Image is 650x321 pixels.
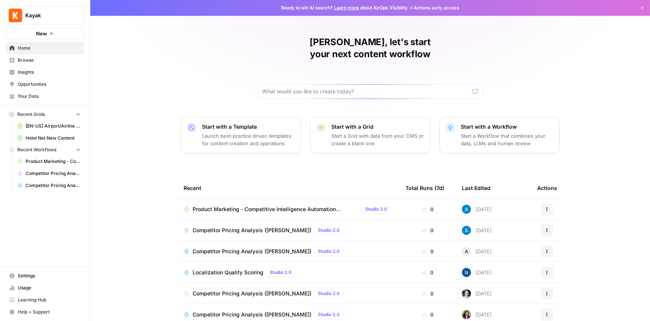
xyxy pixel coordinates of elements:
[465,248,468,255] span: A
[14,155,84,167] a: Product Marketing - Competitive Intelligence Automation ([PERSON_NAME])
[318,290,340,297] span: Studio 2.0
[25,12,71,19] span: Kayak
[14,180,84,192] a: Competitor Pricing Analysis ([PERSON_NAME])
[6,66,84,78] a: Insights
[26,158,80,165] span: Product Marketing - Competitive Intelligence Automation ([PERSON_NAME])
[331,132,424,147] p: Start a Grid with data from your CMS or create a blank one
[310,117,430,154] button: Start with a GridStart a Grid with data from your CMS or create a blank one
[17,111,45,118] span: Recent Grids
[414,5,459,11] span: Actions early access
[462,289,492,298] div: [DATE]
[462,178,491,198] div: Last Edited
[184,268,393,277] a: Localization Quality ScoringStudio 2.0
[184,310,393,319] a: Competitor Pricing Analysis ([PERSON_NAME])Studio 2.0
[193,205,359,213] span: Product Marketing - Competitive Intelligence Automation ([PERSON_NAME])
[462,226,471,235] img: o3cqybgnmipr355j8nz4zpq1mc6x
[365,206,387,213] span: Studio 2.0
[6,90,84,102] a: Your Data
[318,311,340,318] span: Studio 2.0
[202,132,295,147] p: Launch best-practice driven templates for content creation and operations
[257,36,483,60] h1: [PERSON_NAME], let's start your next content workflow
[18,57,80,64] span: Browse
[331,123,424,131] p: Start with a Grid
[6,282,84,294] a: Usage
[318,227,340,234] span: Studio 2.0
[17,146,56,153] span: Recent Workflows
[6,270,84,282] a: Settings
[405,269,450,276] div: 0
[14,132,84,144] a: Hotel Net New Content
[6,294,84,306] a: Learning Hub
[462,205,471,214] img: o3cqybgnmipr355j8nz4zpq1mc6x
[184,289,393,298] a: Competitor Pricing Analysis ([PERSON_NAME])Studio 2.0
[461,132,553,147] p: Start a Workflow that combines your data, LLMs and human review
[462,268,471,277] img: n7pe0zs00y391qjouxmgrq5783et
[462,268,492,277] div: [DATE]
[18,45,80,52] span: Home
[26,135,80,141] span: Hotel Net New Content
[193,248,311,255] span: Competitor Pricing Analysis ([PERSON_NAME])
[405,311,450,318] div: 0
[184,178,393,198] div: Recent
[193,269,263,276] span: Localization Quality Scoring
[202,123,295,131] p: Start with a Template
[184,247,393,256] a: Competitor Pricing Analysis ([PERSON_NAME])Studio 2.0
[537,178,557,198] div: Actions
[193,311,311,318] span: Competitor Pricing Analysis ([PERSON_NAME])
[18,284,80,291] span: Usage
[462,226,492,235] div: [DATE]
[26,123,80,129] span: [EN-US] Airport/Airline Content Refresh
[462,247,492,256] div: [DATE]
[281,5,408,11] span: Ready to win AI search? about AirOps Visibility
[18,272,80,279] span: Settings
[193,290,311,297] span: Competitor Pricing Analysis ([PERSON_NAME])
[405,178,444,198] div: Total Runs (7d)
[9,9,22,22] img: Kayak Logo
[461,123,553,131] p: Start with a Workflow
[36,30,47,37] span: New
[270,269,292,276] span: Studio 2.0
[26,170,80,177] span: Competitor Pricing Analysis ([PERSON_NAME])
[439,117,560,154] button: Start with a WorkflowStart a Workflow that combines your data, LLMs and human review
[334,5,359,11] a: Learn more
[184,226,393,235] a: Competitor Pricing Analysis ([PERSON_NAME])Studio 2.0
[462,289,471,298] img: 4vx69xode0b6rvenq8fzgxnr47hp
[405,290,450,297] div: 0
[6,306,84,318] button: Help + Support
[18,69,80,76] span: Insights
[6,42,84,54] a: Home
[18,81,80,88] span: Opportunities
[18,309,80,315] span: Help + Support
[405,227,450,234] div: 0
[193,227,311,234] span: Competitor Pricing Analysis ([PERSON_NAME])
[6,6,84,25] button: Workspace: Kayak
[26,182,80,189] span: Competitor Pricing Analysis ([PERSON_NAME])
[405,248,450,255] div: 0
[6,78,84,90] a: Opportunities
[318,248,340,255] span: Studio 2.0
[184,205,393,214] a: Product Marketing - Competitive Intelligence Automation ([PERSON_NAME])Studio 2.0
[18,297,80,303] span: Learning Hub
[462,310,492,319] div: [DATE]
[6,28,84,39] button: New
[6,144,84,155] button: Recent Workflows
[462,310,471,319] img: re7xpd5lpd6r3te7ued3p9atxw8h
[181,117,301,154] button: Start with a TemplateLaunch best-practice driven templates for content creation and operations
[6,109,84,120] button: Recent Grids
[18,93,80,100] span: Your Data
[462,205,492,214] div: [DATE]
[6,54,84,66] a: Browse
[262,88,469,95] input: What would you like to create today?
[14,167,84,180] a: Competitor Pricing Analysis ([PERSON_NAME])
[14,120,84,132] a: [EN-US] Airport/Airline Content Refresh
[405,205,450,213] div: 0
